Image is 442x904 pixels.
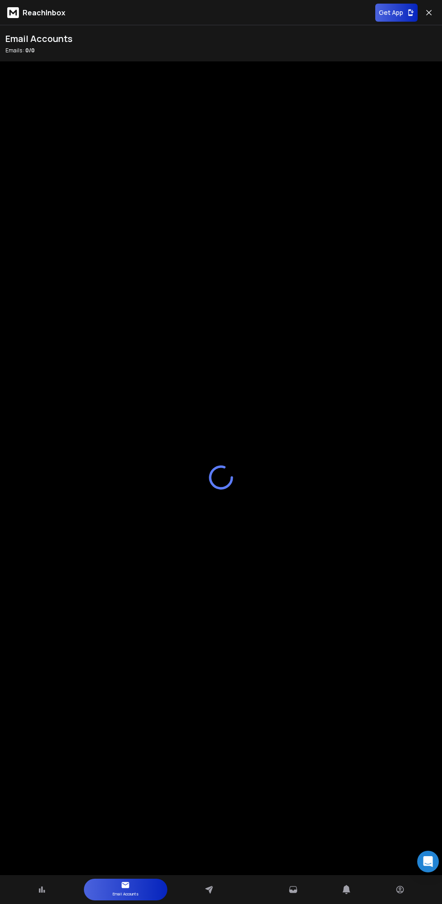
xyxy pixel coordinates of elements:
button: Get App [375,4,418,22]
p: Email Accounts [113,890,138,899]
h1: Email Accounts [5,32,73,45]
div: Open Intercom Messenger [417,851,439,872]
span: 0 / 0 [25,46,35,54]
p: Emails : [5,47,73,54]
p: ReachInbox [23,7,65,18]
